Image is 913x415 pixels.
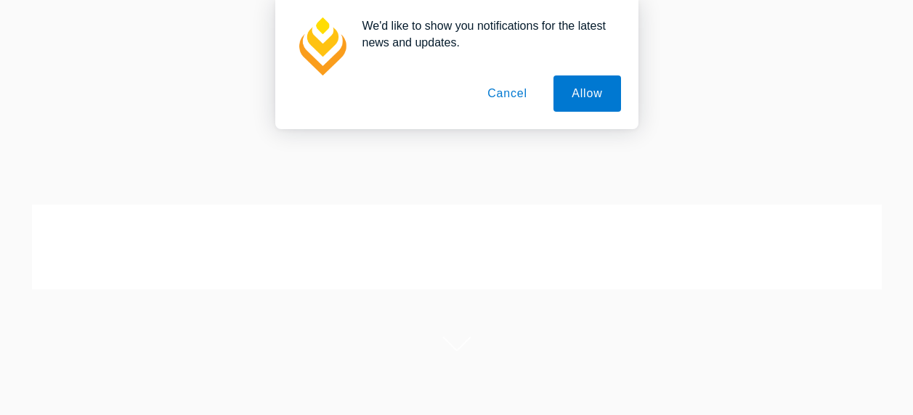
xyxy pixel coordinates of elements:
h1: Virtual Internships [84,224,605,256]
div: We'd like to show you notifications for the latest news and updates. [351,17,621,51]
button: Cancel [469,75,545,112]
img: notification icon [293,17,351,75]
p: Experience what it’s like to be a lawyer. [84,265,605,282]
button: Allow [553,75,620,112]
